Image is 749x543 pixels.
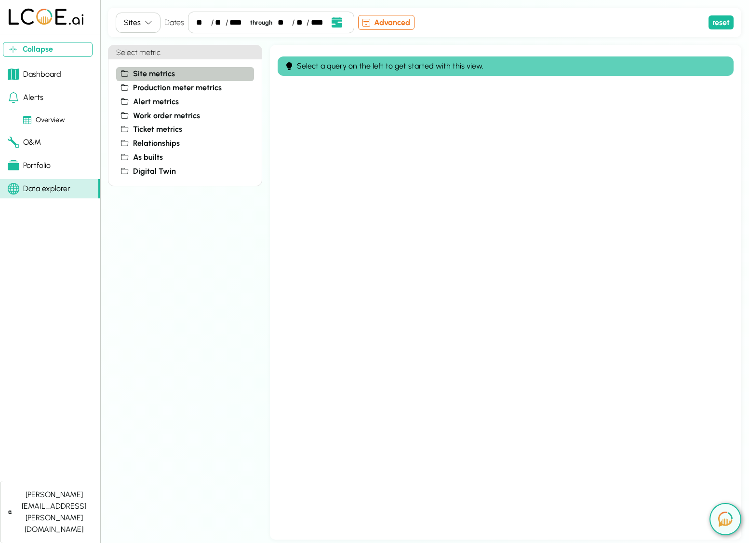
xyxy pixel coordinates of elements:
[211,17,214,28] div: /
[358,15,415,30] button: Advanced
[124,17,141,28] div: Sites
[229,17,245,28] div: year,
[8,92,43,103] div: Alerts
[133,138,180,149] span: Relationships
[23,115,65,125] div: Overview
[164,17,184,28] h4: Dates
[196,17,210,28] div: month,
[3,42,93,57] button: Collapse
[133,68,175,80] span: Site metrics
[16,489,93,535] div: [PERSON_NAME][EMAIL_ADDRESS][PERSON_NAME][DOMAIN_NAME]
[311,17,327,28] div: year,
[8,69,61,80] div: Dashboard
[307,17,309,28] div: /
[215,17,224,28] div: day,
[8,137,41,148] div: O&M
[292,17,295,28] div: /
[718,512,733,527] img: open chat
[296,17,306,28] div: day,
[108,45,262,59] button: Select metric
[133,110,200,122] span: work order metrics
[133,124,182,135] span: ticket metrics
[328,16,346,29] button: Open date picker
[133,166,176,177] span: Digital Twin
[133,152,163,163] span: As builts
[8,160,51,171] div: Portfolio
[246,18,276,27] div: through
[285,60,726,72] div: Select a query on the left to get started with this view.
[133,82,222,94] span: Production meter metrics
[226,17,228,28] div: /
[133,96,179,108] span: alert metrics
[709,15,734,29] button: reset
[278,17,291,28] div: month,
[8,183,70,195] div: Data explorer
